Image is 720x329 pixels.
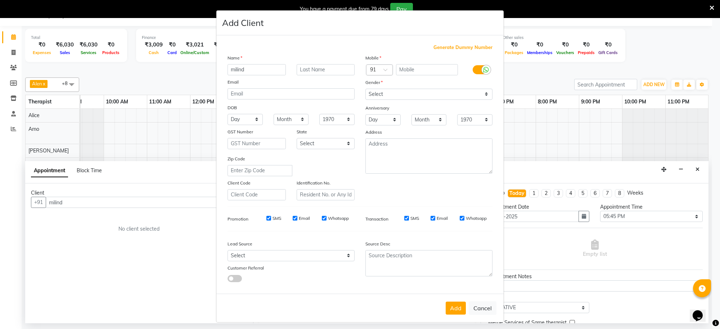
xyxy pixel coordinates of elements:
label: Identification No. [297,180,330,186]
button: Add [446,302,466,315]
label: Address [365,129,382,135]
label: DOB [228,105,237,111]
span: Generate Dummy Number [433,44,492,51]
button: Cancel [469,301,496,315]
label: Customer Referral [228,265,264,271]
label: Whatsapp [328,215,349,222]
label: Name [228,55,242,61]
label: Gender [365,79,383,86]
input: Mobile [396,64,458,75]
label: Anniversary [365,105,389,111]
label: State [297,129,307,135]
input: Client Code [228,189,286,200]
h4: Add Client [222,16,264,29]
input: Resident No. or Any Id [297,189,355,200]
label: Transaction [365,216,388,222]
label: Client Code [228,180,251,186]
label: Promotion [228,216,248,222]
label: Mobile [365,55,381,61]
input: Enter Zip Code [228,165,292,176]
input: Email [228,88,355,99]
input: Last Name [297,64,355,75]
label: SMS [410,215,419,222]
input: GST Number [228,138,286,149]
label: SMS [273,215,281,222]
label: Zip Code [228,156,245,162]
label: Email [437,215,448,222]
label: GST Number [228,129,253,135]
label: Lead Source [228,241,252,247]
label: Whatsapp [466,215,487,222]
label: Source Desc [365,241,390,247]
label: Email [228,79,239,85]
input: First Name [228,64,286,75]
label: Email [299,215,310,222]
